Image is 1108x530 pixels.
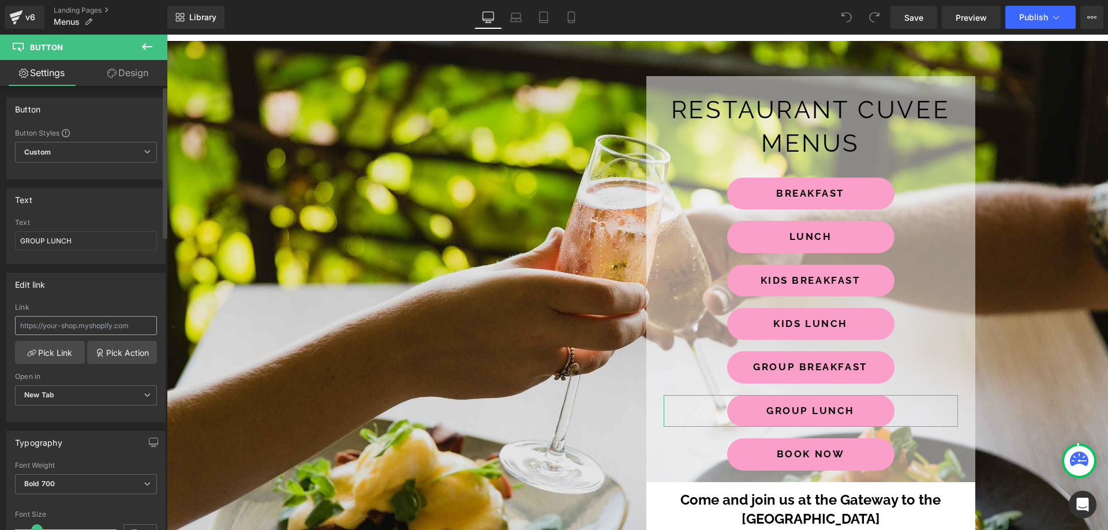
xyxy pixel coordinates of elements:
a: New Library [167,6,224,29]
span: GROUP BREAKFAST [586,326,701,339]
button: Undo [835,6,858,29]
span: Library [189,12,216,22]
a: BREAKFAST [560,143,728,175]
input: https://your-shop.myshopify.com [15,316,157,335]
div: Open Intercom Messenger [1069,491,1096,518]
a: Laptop [502,6,530,29]
span: BREAKFAST [609,152,678,166]
a: BOOK NOW [560,404,728,435]
span: Kids Breakfast [594,239,694,253]
div: Edit link [15,273,46,290]
span: LUNCH [623,196,665,209]
b: New Tab [24,390,54,399]
div: Open in [15,373,157,381]
div: Font Size [15,510,157,518]
b: Bold 700 [24,479,55,488]
a: Pick Link [15,341,85,364]
span: BOOK NOW [610,413,677,426]
div: Font Weight [15,461,157,469]
button: Publish [1005,6,1076,29]
a: Kids Breakfast [560,230,728,262]
a: LUNCH [560,186,728,218]
h3: Come and join us at the Gateway to the [GEOGRAPHIC_DATA] [488,456,800,494]
div: Button Styles [15,128,157,137]
span: Kids Lunch [607,283,681,296]
a: Preview [942,6,1001,29]
a: v6 [5,6,44,29]
span: Preview [956,12,987,24]
a: Design [86,60,170,86]
span: Publish [1019,13,1048,22]
b: Custom [24,148,51,157]
a: Pick Action [87,341,157,364]
span: Menus [54,17,80,27]
span: GROUP LUNCH [600,370,688,383]
a: GROUP LUNCH [560,360,728,392]
div: Text [15,189,32,205]
span: Button [30,43,63,52]
div: Link [15,303,157,311]
h1: RESTAURANT CUVEE MENUS [488,59,800,126]
div: v6 [23,10,38,25]
div: Typography [15,431,62,448]
a: GROUP BREAKFAST [560,317,728,348]
div: Text [15,219,157,227]
button: Redo [863,6,886,29]
a: Mobile [557,6,585,29]
span: Save [904,12,923,24]
a: Landing Pages [54,6,167,15]
div: Button [15,98,40,114]
a: Desktop [474,6,502,29]
a: Tablet [530,6,557,29]
a: Kids Lunch [560,273,728,305]
button: More [1080,6,1103,29]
